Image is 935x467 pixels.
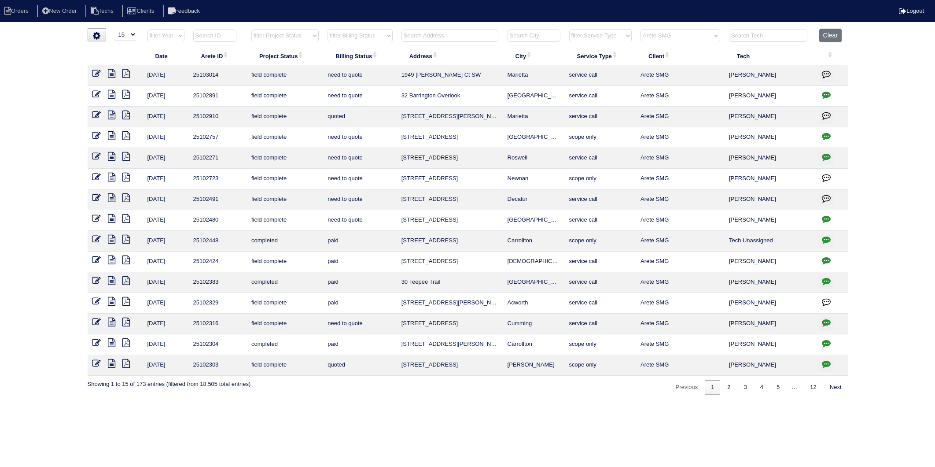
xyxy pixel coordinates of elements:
td: 25102304 [189,334,247,355]
td: service call [565,210,636,231]
td: need to quote [323,169,397,189]
span: … [786,384,803,390]
td: 25102757 [189,127,247,148]
td: Newnan [503,169,565,189]
th: Arete ID: activate to sort column ascending [189,47,247,65]
td: paid [323,272,397,293]
td: [PERSON_NAME] [725,272,815,293]
input: Search Tech [729,30,807,42]
td: 25103014 [189,65,247,86]
td: [GEOGRAPHIC_DATA] [503,210,565,231]
td: need to quote [323,210,397,231]
td: scope only [565,127,636,148]
th: Tech [725,47,815,65]
td: Carrollton [503,334,565,355]
td: 25102448 [189,231,247,252]
td: 25102891 [189,86,247,107]
td: completed [247,334,323,355]
td: field complete [247,210,323,231]
td: [PERSON_NAME] [725,334,815,355]
td: field complete [247,107,323,127]
td: [DATE] [143,355,189,376]
td: scope only [565,169,636,189]
li: Clients [122,5,161,17]
td: field complete [247,189,323,210]
a: Techs [85,7,121,14]
td: [STREET_ADDRESS][PERSON_NAME] [397,107,503,127]
td: Tech Unassigned [725,231,815,252]
td: Marietta [503,107,565,127]
th: Service Type: activate to sort column ascending [565,47,636,65]
td: need to quote [323,189,397,210]
td: need to quote [323,148,397,169]
td: service call [565,107,636,127]
td: service call [565,65,636,86]
td: [DATE] [143,231,189,252]
td: Acworth [503,293,565,314]
td: Arete SMG [636,210,725,231]
td: [DATE] [143,169,189,189]
td: paid [323,252,397,272]
td: [STREET_ADDRESS] [397,252,503,272]
td: [DEMOGRAPHIC_DATA] [503,252,565,272]
td: [STREET_ADDRESS] [397,148,503,169]
td: field complete [247,293,323,314]
td: Marietta [503,65,565,86]
td: [STREET_ADDRESS] [397,231,503,252]
td: 25102491 [189,189,247,210]
a: New Order [37,7,84,14]
td: Arete SMG [636,86,725,107]
td: [PERSON_NAME] [503,355,565,376]
td: [PERSON_NAME] [725,148,815,169]
li: New Order [37,5,84,17]
td: 25102316 [189,314,247,334]
td: [GEOGRAPHIC_DATA] [503,86,565,107]
th: Billing Status: activate to sort column ascending [323,47,397,65]
li: Techs [85,5,121,17]
td: scope only [565,231,636,252]
th: Project Status: activate to sort column ascending [247,47,323,65]
td: [DATE] [143,189,189,210]
td: [DATE] [143,107,189,127]
a: Next [824,380,848,395]
td: [PERSON_NAME] [725,65,815,86]
td: need to quote [323,127,397,148]
td: 25102910 [189,107,247,127]
td: field complete [247,127,323,148]
td: [STREET_ADDRESS] [397,189,503,210]
th: Date [143,47,189,65]
td: service call [565,189,636,210]
td: Arete SMG [636,293,725,314]
td: Arete SMG [636,334,725,355]
td: [PERSON_NAME] [725,189,815,210]
a: 2 [721,380,736,395]
td: Arete SMG [636,314,725,334]
td: Arete SMG [636,65,725,86]
td: scope only [565,334,636,355]
a: 1 [705,380,720,395]
td: [DATE] [143,86,189,107]
td: [DATE] [143,210,189,231]
td: [DATE] [143,293,189,314]
th: : activate to sort column ascending [815,47,848,65]
td: quoted [323,107,397,127]
td: need to quote [323,314,397,334]
a: 4 [754,380,769,395]
td: Arete SMG [636,148,725,169]
td: [PERSON_NAME] [725,107,815,127]
button: Clear [819,29,842,42]
input: Search City [508,30,560,42]
td: Arete SMG [636,252,725,272]
li: Feedback [163,5,207,17]
td: Arete SMG [636,127,725,148]
td: [DATE] [143,272,189,293]
td: 25102271 [189,148,247,169]
td: [STREET_ADDRESS] [397,210,503,231]
td: [DATE] [143,148,189,169]
a: 3 [738,380,753,395]
input: Search ID [193,30,236,42]
td: [GEOGRAPHIC_DATA] [503,127,565,148]
a: Clients [122,7,161,14]
td: [PERSON_NAME] [725,127,815,148]
td: [STREET_ADDRESS][PERSON_NAME] [397,334,503,355]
